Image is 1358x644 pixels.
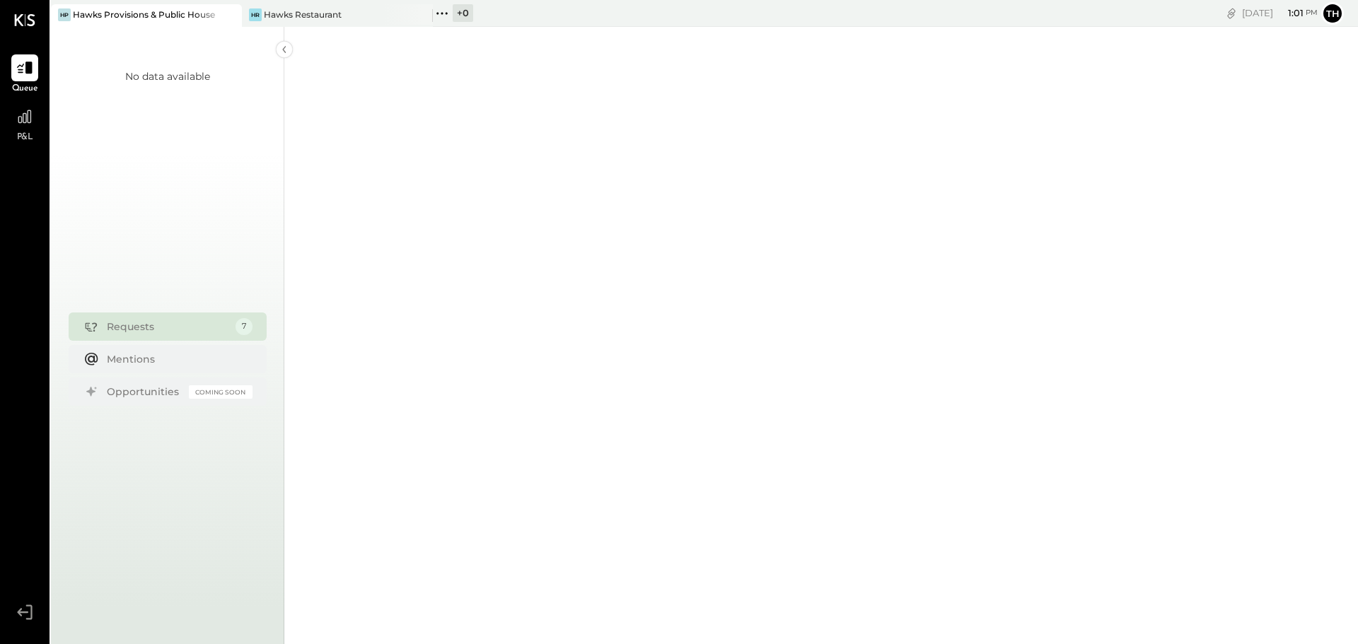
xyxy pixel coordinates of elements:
[264,8,342,21] div: Hawks Restaurant
[1224,6,1238,21] div: copy link
[249,8,262,21] div: HR
[125,69,210,83] div: No data available
[189,385,253,399] div: Coming Soon
[236,318,253,335] div: 7
[107,385,182,399] div: Opportunities
[58,8,71,21] div: HP
[107,320,228,334] div: Requests
[12,83,38,95] span: Queue
[1321,2,1344,25] button: Th
[453,4,473,22] div: + 0
[1242,6,1318,20] div: [DATE]
[1,103,49,144] a: P&L
[73,8,215,21] div: Hawks Provisions & Public House
[107,352,245,366] div: Mentions
[17,131,33,144] span: P&L
[1,54,49,95] a: Queue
